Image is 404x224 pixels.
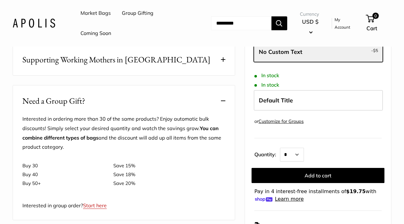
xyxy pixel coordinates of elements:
[13,44,235,75] button: Supporting Working Mothers in [GEOGRAPHIC_DATA]
[5,200,68,219] iframe: Sign Up via Text for Offers
[254,146,280,162] label: Quantity:
[254,82,279,88] span: In stock
[22,161,113,170] td: Buy 30
[211,16,271,30] input: Search...
[271,16,287,30] button: Search
[254,42,383,62] label: Leave Blank
[113,179,225,188] td: Save 20%
[300,17,321,37] button: USD $
[22,179,113,188] td: Buy 50+
[366,25,377,32] span: Cart
[259,97,293,104] span: Default Title
[252,168,384,183] button: Add to cart
[302,18,318,25] span: USD $
[259,48,302,55] span: No Custom Text
[22,114,225,152] p: Interested in ordering more than 30 of the same products? Enjoy automatic bulk discounts! Simply ...
[372,13,378,19] span: 0
[254,117,304,126] div: or
[258,118,304,124] a: Customize for Groups
[22,95,85,107] span: Need a Group Gift?
[80,9,111,18] a: Market Bags
[373,48,378,53] span: $5
[83,202,107,209] a: Start here
[113,170,225,179] td: Save 18%
[22,170,113,179] td: Buy 40
[366,13,391,33] a: 0 Cart
[254,90,383,111] label: Default Title
[13,85,235,117] button: Need a Group Gift?
[113,161,225,170] td: Save 15%
[122,9,153,18] a: Group Gifting
[335,16,355,31] a: My Account
[22,201,225,210] p: Interested in group order?
[371,47,378,54] span: -
[22,125,219,141] strong: You can combine different types of bags
[22,54,211,66] span: Supporting Working Mothers in [GEOGRAPHIC_DATA]
[300,10,321,19] span: Currency
[80,29,111,38] a: Coming Soon
[254,72,279,78] span: In stock
[13,19,55,28] img: Apolis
